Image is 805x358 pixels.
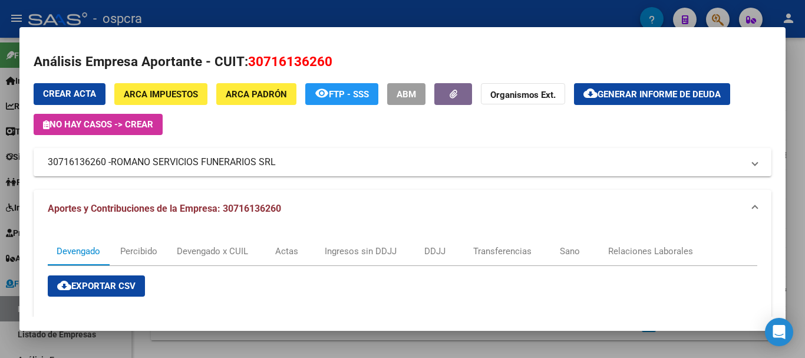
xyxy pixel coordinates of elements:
div: DDJJ [424,245,446,258]
div: Percibido [120,245,157,258]
div: Actas [275,245,298,258]
button: Crear Acta [34,83,105,105]
mat-icon: cloud_download [57,278,71,293]
div: Ingresos sin DDJJ [325,245,397,258]
button: No hay casos -> Crear [34,114,163,135]
button: ARCA Impuestos [114,83,207,105]
span: FTP - SSS [329,89,369,100]
mat-expansion-panel-header: Aportes y Contribuciones de la Empresa: 30716136260 [34,190,771,228]
span: Aportes y Contribuciones de la Empresa: 30716136260 [48,203,281,214]
span: Generar informe de deuda [598,89,721,100]
button: Generar informe de deuda [574,83,730,105]
button: ABM [387,83,425,105]
mat-panel-title: 30716136260 - [48,155,743,169]
strong: Organismos Ext. [490,90,556,100]
button: ARCA Padrón [216,83,296,105]
span: ROMANO SERVICIOS FUNERARIOS SRL [111,155,276,169]
span: 30716136260 [248,54,332,69]
span: ARCA Padrón [226,89,287,100]
span: Exportar CSV [57,281,136,291]
span: Crear Acta [43,88,96,99]
span: ABM [397,89,416,100]
mat-expansion-panel-header: 30716136260 -ROMANO SERVICIOS FUNERARIOS SRL [34,148,771,176]
div: Open Intercom Messenger [765,318,793,346]
span: No hay casos -> Crear [43,119,153,130]
mat-icon: remove_red_eye [315,86,329,100]
button: FTP - SSS [305,83,378,105]
div: Sano [560,245,580,258]
div: Devengado x CUIL [177,245,248,258]
div: Relaciones Laborales [608,245,693,258]
button: Organismos Ext. [481,83,565,105]
div: Devengado [57,245,100,258]
button: Exportar CSV [48,275,145,297]
mat-icon: cloud_download [583,86,598,100]
h2: Análisis Empresa Aportante - CUIT: [34,52,771,72]
div: Transferencias [473,245,532,258]
span: ARCA Impuestos [124,89,198,100]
